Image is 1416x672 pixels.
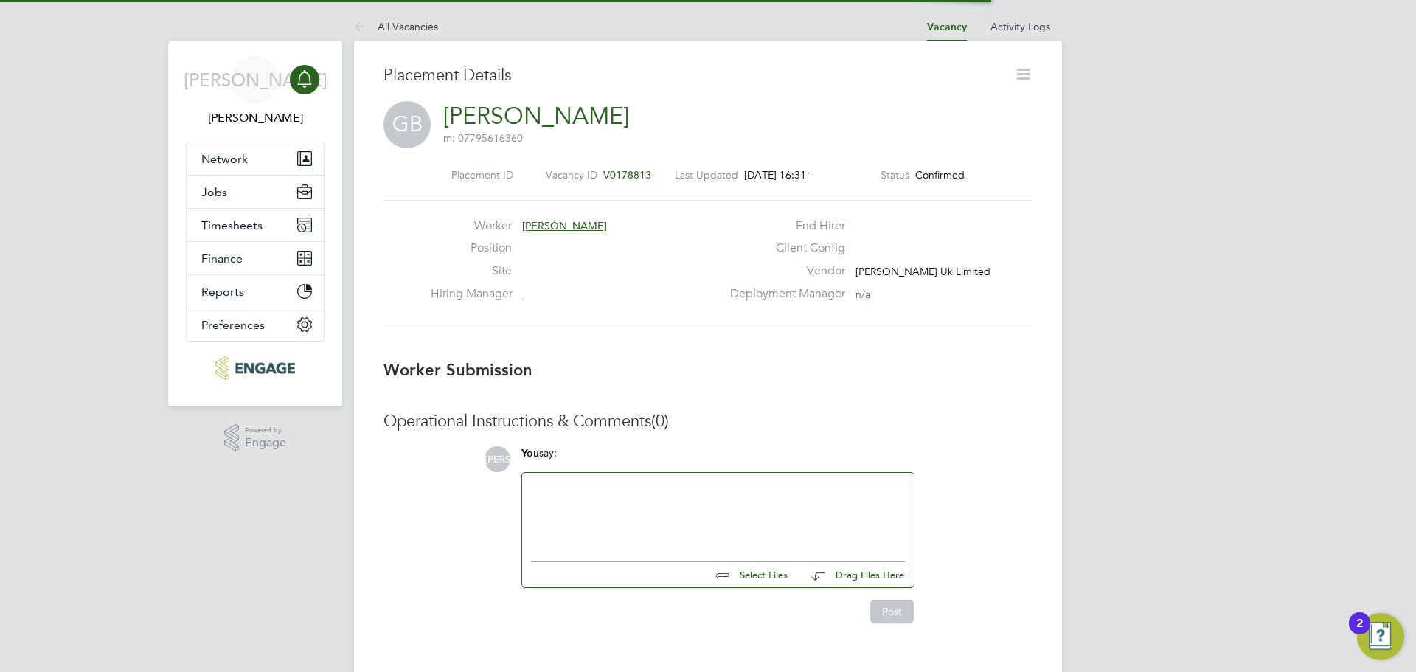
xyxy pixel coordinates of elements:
[651,411,669,431] span: (0)
[431,218,512,234] label: Worker
[186,109,324,127] span: Jerin Aktar
[721,218,845,234] label: End Hirer
[546,168,597,181] label: Vacancy ID
[201,285,244,299] span: Reports
[990,20,1050,33] a: Activity Logs
[721,286,845,302] label: Deployment Manager
[799,560,905,591] button: Drag Files Here
[603,168,651,181] span: V0178813
[168,41,342,406] nav: Main navigation
[224,424,287,452] a: Powered byEngage
[855,288,870,301] span: n/a
[354,20,438,33] a: All Vacancies
[855,265,990,278] span: [PERSON_NAME] Uk Limited
[721,263,845,279] label: Vendor
[187,209,324,241] button: Timesheets
[201,252,243,266] span: Finance
[721,240,845,256] label: Client Config
[431,263,512,279] label: Site
[186,56,324,127] a: [PERSON_NAME][PERSON_NAME]
[187,176,324,208] button: Jobs
[870,600,914,623] button: Post
[485,446,510,472] span: [PERSON_NAME]
[245,424,286,437] span: Powered by
[1356,623,1363,642] div: 2
[915,168,965,181] span: Confirmed
[443,102,629,131] a: [PERSON_NAME]
[881,168,909,181] label: Status
[383,360,532,380] b: Worker Submission
[521,446,914,472] div: say:
[521,447,539,460] span: You
[201,318,265,332] span: Preferences
[451,168,513,181] label: Placement ID
[431,286,512,302] label: Hiring Manager
[187,308,324,341] button: Preferences
[443,131,523,145] span: m: 07795616360
[201,218,263,232] span: Timesheets
[187,142,324,175] button: Network
[201,152,248,166] span: Network
[744,168,813,181] span: [DATE] 16:31 -
[927,21,967,33] a: Vacancy
[383,101,431,148] span: GB
[245,437,286,449] span: Engage
[522,219,607,232] span: [PERSON_NAME]
[675,168,738,181] label: Last Updated
[201,185,227,199] span: Jobs
[1357,613,1404,660] button: Open Resource Center, 2 new notifications
[431,240,512,256] label: Position
[184,70,327,89] span: [PERSON_NAME]
[383,411,1032,432] h3: Operational Instructions & Comments
[187,242,324,274] button: Finance
[215,356,294,380] img: morganhunt-logo-retina.png
[187,275,324,308] button: Reports
[186,356,324,380] a: Go to home page
[383,65,1003,86] h3: Placement Details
